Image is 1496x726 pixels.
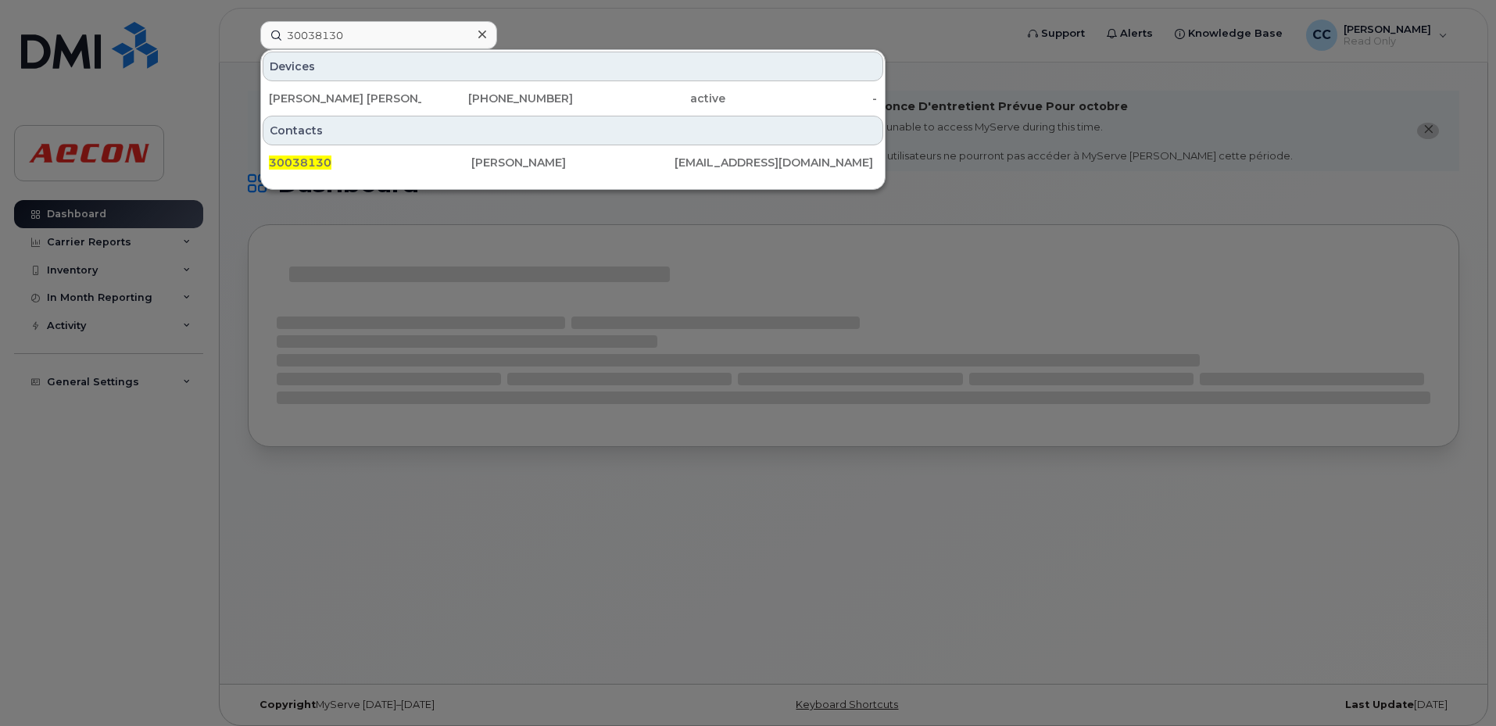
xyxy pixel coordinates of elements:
div: [EMAIL_ADDRESS][DOMAIN_NAME] [675,155,877,170]
a: 30038130[PERSON_NAME][EMAIL_ADDRESS][DOMAIN_NAME] [263,148,883,177]
span: 30038130 [269,156,331,170]
div: [PHONE_NUMBER] [421,91,574,106]
div: - [725,91,878,106]
div: Devices [263,52,883,81]
div: Contacts [263,116,883,145]
div: [PERSON_NAME] [PERSON_NAME] [269,91,421,106]
div: [PERSON_NAME] [471,155,674,170]
a: [PERSON_NAME] [PERSON_NAME][PHONE_NUMBER]active- [263,84,883,113]
div: active [573,91,725,106]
